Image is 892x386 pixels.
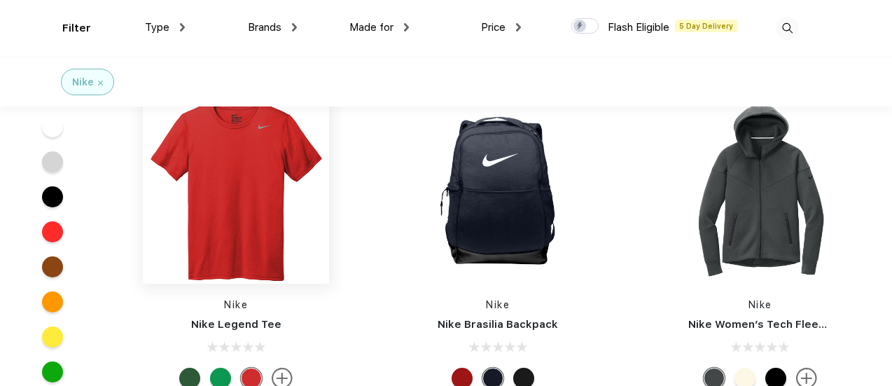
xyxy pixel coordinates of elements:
span: Made for [349,21,393,34]
img: func=resize&h=266 [405,97,591,284]
span: 5 Day Delivery [675,20,737,32]
img: desktop_search.svg [776,17,799,40]
a: Nike [486,299,510,310]
a: Nike [748,299,772,310]
img: dropdown.png [292,23,297,32]
span: Price [481,21,506,34]
a: Nike Brasilia Backpack [438,318,558,331]
span: Brands [248,21,281,34]
img: func=resize&h=266 [143,97,329,284]
span: Flash Eligible [608,21,669,34]
a: Nike Legend Tee [191,318,281,331]
img: dropdown.png [180,23,185,32]
img: func=resize&h=266 [667,97,853,284]
img: dropdown.png [516,23,521,32]
a: Nike [224,299,248,310]
img: filter_cancel.svg [98,81,103,85]
img: dropdown.png [404,23,409,32]
div: Filter [62,20,91,36]
div: Nike [72,75,94,90]
span: Type [145,21,169,34]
